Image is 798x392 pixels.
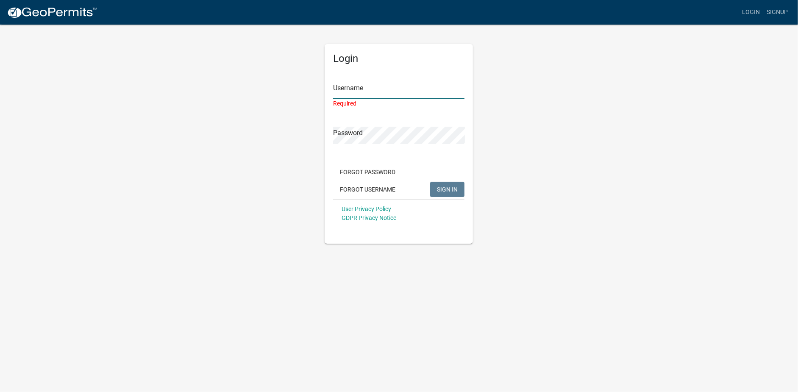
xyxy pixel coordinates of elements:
[333,164,402,180] button: Forgot Password
[342,206,391,212] a: User Privacy Policy
[763,4,791,20] a: Signup
[437,186,458,192] span: SIGN IN
[333,99,464,108] div: Required
[430,182,464,197] button: SIGN IN
[342,214,396,221] a: GDPR Privacy Notice
[333,53,464,65] h5: Login
[333,182,402,197] button: Forgot Username
[739,4,763,20] a: Login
